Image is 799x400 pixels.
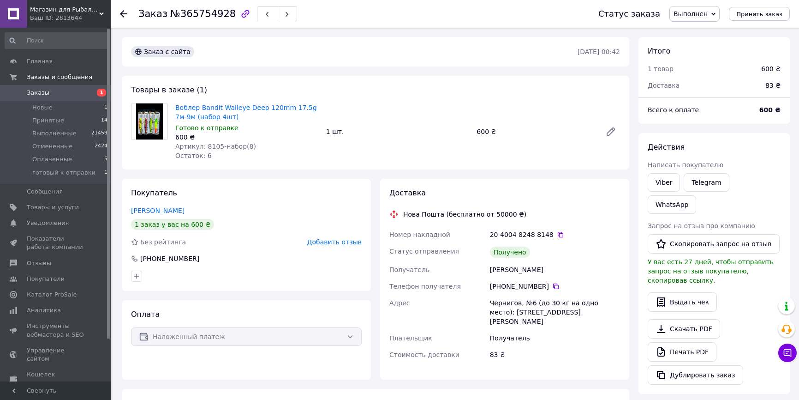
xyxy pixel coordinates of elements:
[401,210,529,219] div: Нова Пошта (бесплатно от 50000 ₴)
[488,346,622,363] div: 83 ₴
[648,173,680,192] a: Viber
[27,219,69,227] span: Уведомления
[131,310,160,319] span: Оплата
[648,234,780,254] button: Скопировать запрос на отзыв
[598,9,660,18] div: Статус заказа
[648,292,717,312] button: Выдать чек
[490,230,620,239] div: 20 4004 8248 8148
[648,47,670,55] span: Итого
[389,351,459,358] span: Стоимость доставки
[778,344,797,362] button: Чат с покупателем
[648,342,716,362] a: Печать PDF
[578,48,620,55] time: [DATE] 00:42
[490,282,620,291] div: [PHONE_NUMBER]
[389,283,461,290] span: Телефон получателя
[27,306,61,315] span: Аналитика
[104,169,107,177] span: 1
[95,142,107,151] span: 2424
[27,188,63,196] span: Сообщения
[138,8,167,19] span: Заказ
[170,8,236,19] span: №365754928
[104,103,107,112] span: 1
[32,129,77,138] span: Выполненные
[175,143,256,150] span: Артикул: 8105-набор(8)
[27,322,85,339] span: Инструменты вебмастера и SEO
[307,238,362,246] span: Добавить отзыв
[27,275,65,283] span: Покупатели
[760,75,786,96] div: 83 ₴
[32,103,53,112] span: Новые
[389,231,450,238] span: Номер накладной
[389,334,432,342] span: Плательщик
[648,143,685,152] span: Действия
[97,89,106,97] span: 1
[131,85,207,94] span: Товары в заказе (1)
[32,169,95,177] span: готовый к отправки
[602,122,620,141] a: Редактировать
[648,222,755,230] span: Запрос на отзыв про компанию
[389,188,426,197] span: Доставка
[27,370,85,387] span: Кошелек компании
[389,248,459,255] span: Статус отправления
[27,346,85,363] span: Управление сайтом
[140,238,186,246] span: Без рейтинга
[175,124,239,132] span: Готово к отправке
[648,195,696,214] a: WhatsApp
[131,219,214,230] div: 1 заказ у вас на 600 ₴
[488,295,622,330] div: Чернигов, №6 (до 30 кг на одно место): [STREET_ADDRESS][PERSON_NAME]
[322,125,473,138] div: 1 шт.
[27,235,85,251] span: Показатели работы компании
[648,161,723,169] span: Написать покупателю
[136,103,163,139] img: Воблер Bandit Walleye Deep 120mm 17.5g 7м-9м (набор 4шт)
[91,129,107,138] span: 21459
[761,64,781,73] div: 600 ₴
[490,247,530,258] div: Получено
[131,188,177,197] span: Покупатель
[729,7,790,21] button: Принять заказ
[389,266,429,273] span: Получатель
[30,6,99,14] span: Магазин для Рыбалки MmFishing
[648,258,774,284] span: У вас есть 27 дней, чтобы отправить запрос на отзыв покупателю, скопировав ссылку.
[488,330,622,346] div: Получатель
[101,116,107,125] span: 14
[648,65,674,73] span: 1 товар
[27,259,51,267] span: Отзывы
[389,299,410,307] span: Адрес
[32,155,72,164] span: Оплаченные
[175,133,319,142] div: 600 ₴
[120,9,127,18] div: Вернуться назад
[648,106,699,114] span: Всего к оплате
[30,14,111,22] div: Ваш ID: 2813644
[175,152,212,159] span: Остаток: 6
[648,319,720,339] a: Скачать PDF
[488,261,622,278] div: [PERSON_NAME]
[27,73,92,81] span: Заказы и сообщения
[104,155,107,164] span: 5
[5,32,108,49] input: Поиск
[736,11,782,18] span: Принять заказ
[27,291,77,299] span: Каталог ProSale
[139,254,200,263] div: [PHONE_NUMBER]
[175,104,317,121] a: Воблер Bandit Walleye Deep 120mm 17.5g 7м-9м (набор 4шт)
[32,142,72,151] span: Отмененные
[648,365,743,385] button: Дублировать заказ
[131,46,194,57] div: Заказ с сайта
[473,125,598,138] div: 600 ₴
[131,207,185,214] a: [PERSON_NAME]
[674,10,708,18] span: Выполнен
[759,106,781,114] b: 600 ₴
[27,57,53,66] span: Главная
[27,203,79,212] span: Товары и услуги
[648,82,680,89] span: Доставка
[32,116,64,125] span: Принятые
[27,89,49,97] span: Заказы
[684,173,729,192] a: Telegram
